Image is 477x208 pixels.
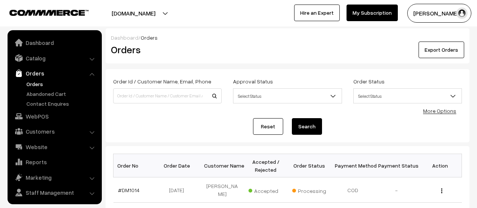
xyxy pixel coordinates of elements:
a: Dashboard [111,34,138,41]
a: Abandoned Cart [25,90,99,98]
th: Payment Method [331,154,375,177]
span: Processing [292,185,330,195]
a: Hire an Expert [294,5,340,21]
a: WebPOS [9,109,99,123]
button: [DOMAIN_NAME] [85,4,182,23]
th: Order Date [157,154,201,177]
button: [PERSON_NAME] [407,4,471,23]
span: Select Status [354,89,462,103]
td: [DATE] [157,177,201,203]
label: Order Status [353,77,385,85]
span: Select Status [233,89,341,103]
a: Customers [9,125,99,138]
th: Action [418,154,462,177]
label: Approval Status [233,77,273,85]
td: [PERSON_NAME] [201,177,244,203]
a: Orders [25,80,99,88]
td: - [375,177,419,203]
th: Customer Name [201,154,244,177]
a: Reset [253,118,283,135]
a: Website [9,140,99,154]
span: Select Status [353,88,462,103]
a: Marketing [9,171,99,184]
label: Order Id / Customer Name, Email, Phone [113,77,211,85]
img: Menu [441,188,442,193]
a: Contact Enquires [25,100,99,108]
a: COMMMERCE [9,8,75,17]
span: Accepted [248,185,286,195]
div: / [111,34,464,42]
th: Order No [113,154,157,177]
button: Search [292,118,322,135]
th: Accepted / Rejected [244,154,288,177]
a: More Options [423,108,456,114]
h2: Orders [111,44,221,55]
a: Staff Management [9,186,99,199]
a: Orders [9,66,99,80]
a: My Subscription [347,5,398,21]
input: Order Id / Customer Name / Customer Email / Customer Phone [113,88,222,103]
span: Select Status [233,88,342,103]
td: COD [331,177,375,203]
a: Dashboard [9,36,99,49]
button: Export Orders [419,42,464,58]
a: Reports [9,155,99,169]
img: user [456,8,468,19]
th: Order Status [288,154,331,177]
img: COMMMERCE [9,10,89,15]
a: Catalog [9,51,99,65]
span: Orders [141,34,158,41]
th: Payment Status [375,154,419,177]
a: #DM1014 [118,187,140,193]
